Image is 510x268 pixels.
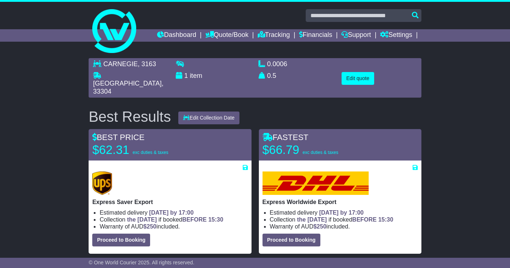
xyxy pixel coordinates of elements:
[190,72,202,79] span: item
[317,223,327,230] span: 250
[263,199,418,205] p: Express Worldwide Export
[93,80,161,87] span: [GEOGRAPHIC_DATA]
[100,216,247,223] li: Collection
[133,150,168,155] span: exc duties & taxes
[147,223,157,230] span: 250
[144,223,157,230] span: $
[103,60,138,68] span: CARNEGIE
[157,29,196,42] a: Dashboard
[263,143,354,157] p: $66.79
[208,216,223,223] span: 15:30
[127,216,223,223] span: if booked
[263,133,309,142] span: FASTEST
[342,72,374,85] button: Edit quote
[380,29,412,42] a: Settings
[263,171,369,195] img: DHL: Express Worldwide Export
[267,72,276,79] span: 0.5
[92,171,112,195] img: UPS (new): Express Saver Export
[182,216,207,223] span: BEFORE
[93,80,163,95] span: , 33304
[270,223,418,230] li: Warranty of AUD included.
[270,216,418,223] li: Collection
[341,29,371,42] a: Support
[205,29,249,42] a: Quote/Book
[267,60,287,68] span: 0.0006
[258,29,290,42] a: Tracking
[303,150,338,155] span: exc duties & taxes
[85,109,175,125] div: Best Results
[263,234,320,246] button: Proceed to Booking
[149,210,194,216] span: [DATE] by 17:00
[297,216,327,223] span: the [DATE]
[100,223,247,230] li: Warranty of AUD included.
[313,223,327,230] span: $
[297,216,393,223] span: if booked
[378,216,393,223] span: 15:30
[184,72,188,79] span: 1
[138,60,156,68] span: , 3163
[178,112,239,124] button: Edit Collection Date
[319,210,364,216] span: [DATE] by 17:00
[270,209,418,216] li: Estimated delivery
[299,29,332,42] a: Financials
[92,234,150,246] button: Proceed to Booking
[92,199,247,205] p: Express Saver Export
[352,216,377,223] span: BEFORE
[100,209,247,216] li: Estimated delivery
[92,133,144,142] span: BEST PRICE
[127,216,157,223] span: the [DATE]
[89,260,194,265] span: © One World Courier 2025. All rights reserved.
[92,143,184,157] p: $62.31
